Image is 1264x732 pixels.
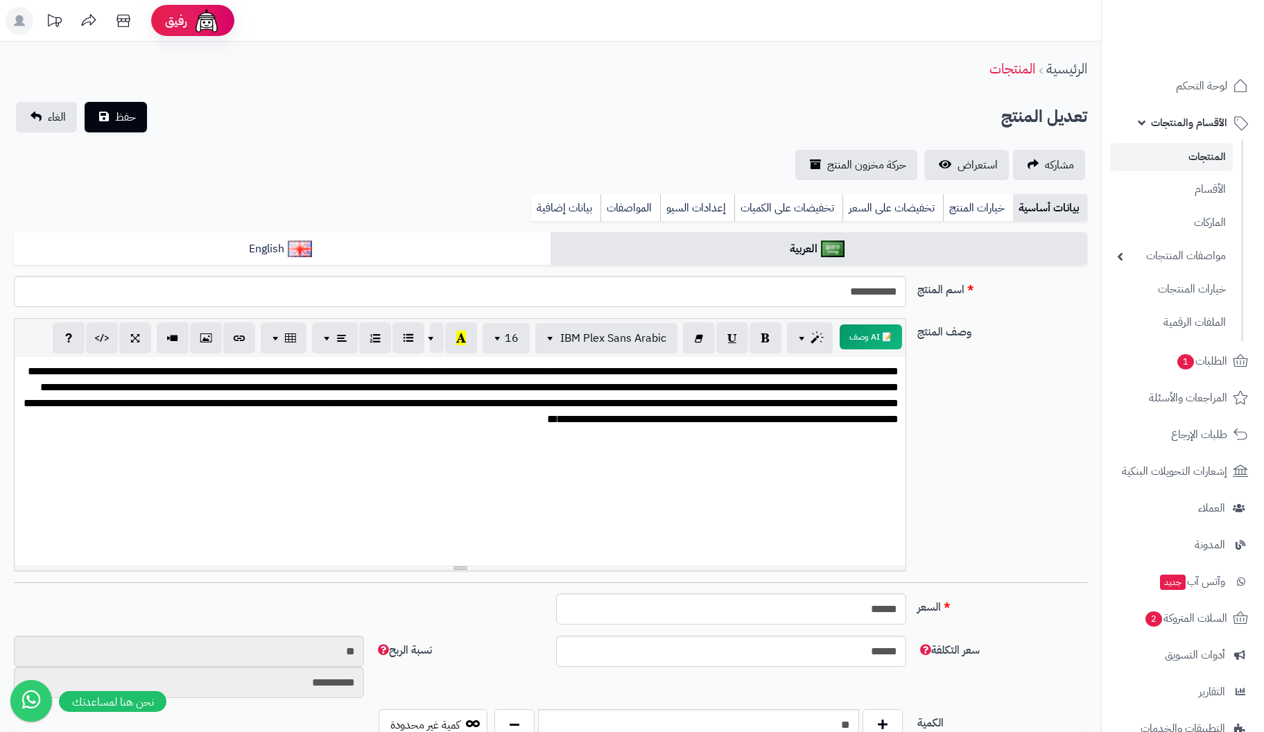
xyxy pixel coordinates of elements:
[85,102,147,132] button: حفظ
[1144,609,1227,628] span: السلات المتروكة
[1110,455,1256,488] a: إشعارات التحويلات البنكية
[48,109,66,125] span: الغاء
[165,12,187,29] span: رفيق
[924,150,1009,180] a: استعراض
[1110,69,1256,103] a: لوحة التحكم
[1110,565,1256,598] a: وآتس آبجديد
[842,194,943,222] a: تخفيضات على السعر
[917,642,980,659] span: سعر التكلفة
[1001,103,1087,131] h2: تعديل المنتج
[535,323,677,354] button: IBM Plex Sans Arabic
[795,150,917,180] a: حركة مخزون المنتج
[734,194,842,222] a: تخفيضات على الكميات
[1110,675,1256,708] a: التقارير
[1110,602,1256,635] a: السلات المتروكة2
[1159,572,1225,591] span: وآتس آب
[1110,208,1233,238] a: الماركات
[1013,150,1085,180] a: مشاركه
[1110,528,1256,561] a: المدونة
[660,194,734,222] a: إعدادات السيو
[1110,491,1256,525] a: العملاء
[1110,638,1256,672] a: أدوات التسويق
[989,58,1035,79] a: المنتجات
[1151,113,1227,132] span: الأقسام والمنتجات
[1110,308,1233,338] a: الملفات الرقمية
[821,241,845,257] img: العربية
[912,709,1093,731] label: الكمية
[1171,425,1227,444] span: طلبات الإرجاع
[1160,575,1186,590] span: جديد
[1110,418,1256,451] a: طلبات الإرجاع
[1195,535,1225,555] span: المدونة
[1110,175,1233,204] a: الأقسام
[1149,388,1227,408] span: المراجعات والأسئلة
[1110,274,1233,304] a: خيارات المنتجات
[483,323,530,354] button: 16
[1165,645,1225,665] span: أدوات التسويق
[912,276,1093,298] label: اسم المنتج
[827,157,906,173] span: حركة مخزون المنتج
[115,109,136,125] span: حفظ
[1110,381,1256,415] a: المراجعات والأسئلة
[551,232,1087,266] a: العربية
[560,330,666,347] span: IBM Plex Sans Arabic
[912,318,1093,340] label: وصف المنتج
[288,241,312,257] img: English
[1176,76,1227,96] span: لوحة التحكم
[1013,194,1087,222] a: بيانات أساسية
[1176,351,1227,371] span: الطلبات
[958,157,998,173] span: استعراض
[1045,157,1074,173] span: مشاركه
[505,330,519,347] span: 16
[1177,354,1195,369] span: 1
[375,642,432,659] span: نسبة الربح
[1110,345,1256,378] a: الطلبات1
[1199,682,1225,701] span: التقارير
[600,194,660,222] a: المواصفات
[1145,611,1163,627] span: 2
[943,194,1013,222] a: خيارات المنتج
[531,194,600,222] a: بيانات إضافية
[1122,462,1227,481] span: إشعارات التحويلات البنكية
[1110,241,1233,271] a: مواصفات المنتجات
[912,593,1093,616] label: السعر
[1110,143,1233,171] a: المنتجات
[14,232,551,266] a: English
[1046,58,1087,79] a: الرئيسية
[1170,10,1251,40] img: logo-2.png
[16,102,77,132] a: الغاء
[840,324,902,349] button: 📝 AI وصف
[193,7,220,35] img: ai-face.png
[1198,498,1225,518] span: العملاء
[37,7,71,38] a: تحديثات المنصة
